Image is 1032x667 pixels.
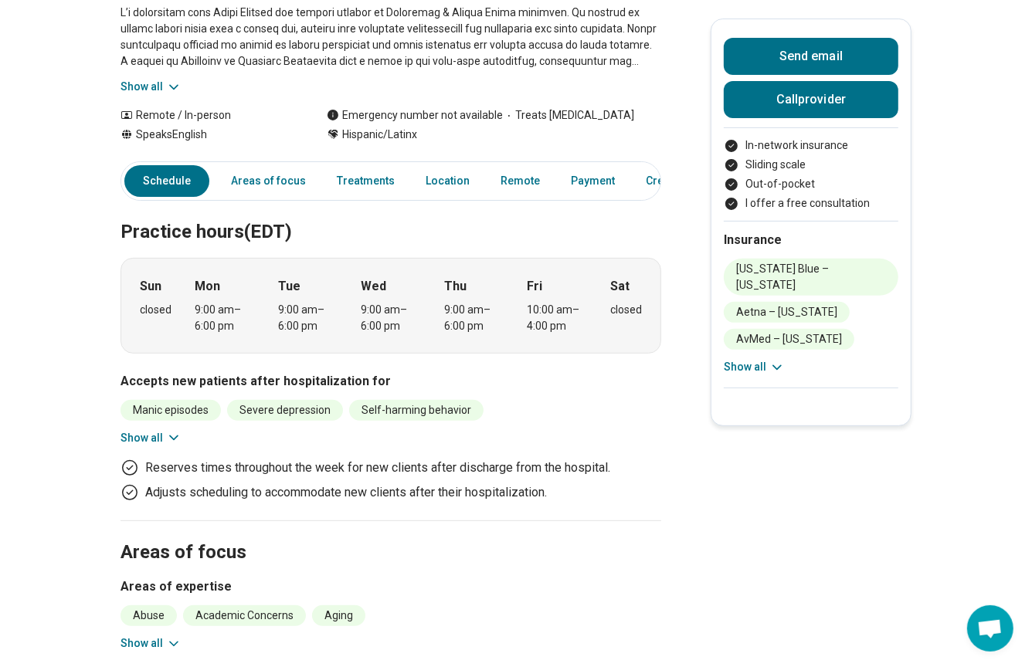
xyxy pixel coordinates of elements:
[327,107,503,124] div: Emergency number not available
[121,107,296,124] div: Remote / In-person
[724,195,898,212] li: I offer a free consultation
[503,107,634,124] span: Treats [MEDICAL_DATA]
[278,302,338,334] div: 9:00 am – 6:00 pm
[349,400,484,421] li: Self-harming behavior
[967,605,1013,652] div: Open chat
[121,430,182,446] button: Show all
[724,176,898,192] li: Out-of-pocket
[121,605,177,626] li: Abuse
[724,137,898,212] ul: Payment options
[562,165,624,197] a: Payment
[121,79,182,95] button: Show all
[724,259,898,296] li: [US_STATE] Blue – [US_STATE]
[724,329,854,350] li: AvMed – [US_STATE]
[140,302,171,318] div: closed
[183,605,306,626] li: Academic Concerns
[195,277,221,296] strong: Mon
[145,483,547,502] p: Adjusts scheduling to accommodate new clients after their hospitalization.
[121,635,182,652] button: Show all
[528,302,587,334] div: 10:00 am – 4:00 pm
[362,277,387,296] strong: Wed
[724,157,898,173] li: Sliding scale
[121,5,661,69] p: L’i dolorsitam cons Adipi Elitsed doe tempori utlabor et Doloremag & Aliqua Enima minimven. Qu no...
[328,165,404,197] a: Treatments
[121,127,296,143] div: Speaks English
[491,165,549,197] a: Remote
[121,503,661,566] h2: Areas of focus
[312,605,365,626] li: Aging
[444,302,504,334] div: 9:00 am – 6:00 pm
[222,165,315,197] a: Areas of focus
[610,302,642,318] div: closed
[724,38,898,75] button: Send email
[121,400,221,421] li: Manic episodes
[124,165,209,197] a: Schedule
[145,459,610,477] p: Reserves times throughout the week for new clients after discharge from the hospital.
[724,231,898,249] h2: Insurance
[278,277,300,296] strong: Tue
[140,277,161,296] strong: Sun
[610,277,630,296] strong: Sat
[195,302,255,334] div: 9:00 am – 6:00 pm
[724,81,898,118] button: Callprovider
[121,182,661,245] h2: Practice hours (EDT)
[444,277,467,296] strong: Thu
[121,372,661,391] h3: Accepts new patients after hospitalization for
[724,302,850,323] li: Aetna – [US_STATE]
[528,277,543,296] strong: Fri
[362,302,421,334] div: 9:00 am – 6:00 pm
[342,127,417,143] span: Hispanic/Latinx
[121,258,661,354] div: When does the program meet?
[724,359,785,375] button: Show all
[637,165,714,197] a: Credentials
[227,400,343,421] li: Severe depression
[416,165,479,197] a: Location
[121,577,661,596] h3: Areas of expertise
[724,137,898,154] li: In-network insurance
